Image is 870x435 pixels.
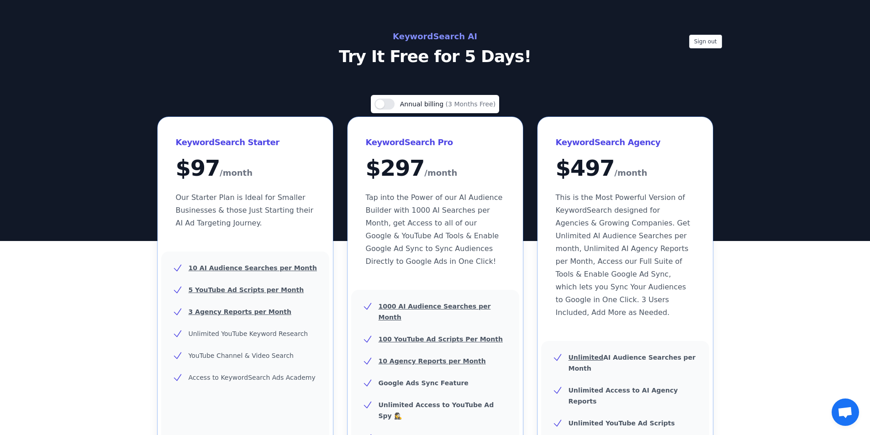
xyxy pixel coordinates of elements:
[231,29,640,44] h2: KeywordSearch AI
[614,166,647,180] span: /month
[189,308,291,315] u: 3 Agency Reports per Month
[366,157,505,180] div: $ 297
[832,398,859,426] a: Open chat
[569,354,696,372] b: AI Audience Searches per Month
[556,193,690,317] span: This is the Most Powerful Version of KeywordSearch designed for Agencies & Growing Companies. Get...
[366,193,503,266] span: Tap into the Power of our AI Audience Builder with 1000 AI Searches per Month, get Access to all ...
[569,354,604,361] u: Unlimited
[379,379,469,387] b: Google Ads Sync Feature
[189,286,304,293] u: 5 YouTube Ad Scripts per Month
[189,264,317,272] u: 10 AI Audience Searches per Month
[446,100,496,108] span: (3 Months Free)
[569,419,675,427] b: Unlimited YouTube Ad Scripts
[189,374,316,381] span: Access to KeywordSearch Ads Academy
[220,166,253,180] span: /month
[379,357,486,365] u: 10 Agency Reports per Month
[366,135,505,150] h3: KeywordSearch Pro
[400,100,446,108] span: Annual billing
[689,35,722,48] button: Sign out
[176,193,314,227] span: Our Starter Plan is Ideal for Smaller Businesses & those Just Starting their AI Ad Targeting Jour...
[189,330,308,337] span: Unlimited YouTube Keyword Research
[379,335,503,343] u: 100 YouTube Ad Scripts Per Month
[556,157,695,180] div: $ 497
[569,387,678,405] b: Unlimited Access to AI Agency Reports
[231,47,640,66] p: Try It Free for 5 Days!
[556,135,695,150] h3: KeywordSearch Agency
[379,303,491,321] u: 1000 AI Audience Searches per Month
[189,352,294,359] span: YouTube Channel & Video Search
[176,157,315,180] div: $ 97
[176,135,315,150] h3: KeywordSearch Starter
[424,166,457,180] span: /month
[379,401,494,419] b: Unlimited Access to YouTube Ad Spy 🕵️‍♀️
